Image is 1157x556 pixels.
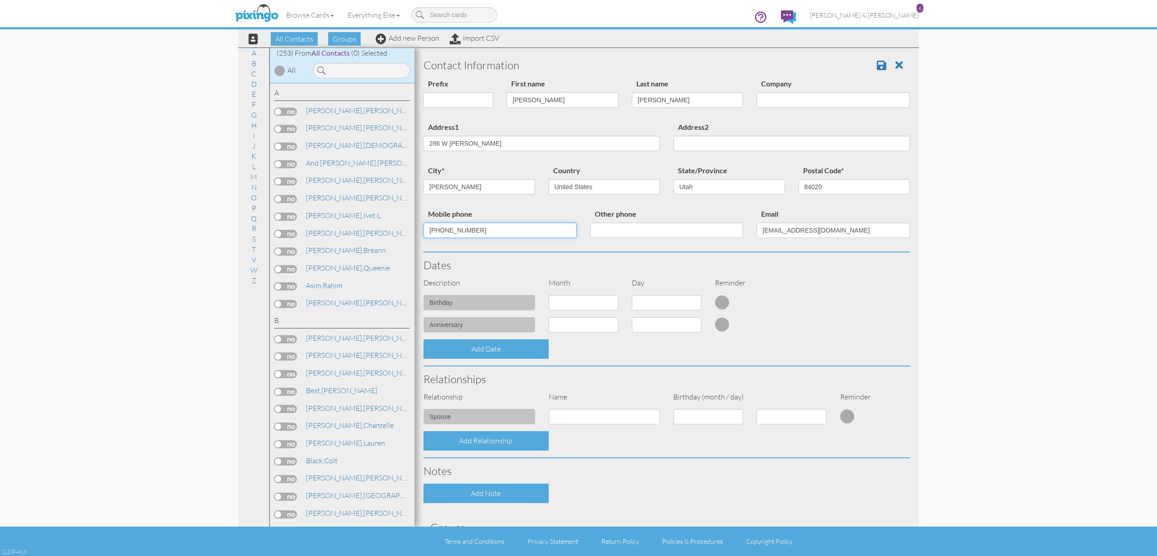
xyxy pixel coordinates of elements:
span: [PERSON_NAME], [306,526,363,535]
div: Name [542,392,667,402]
a: [PERSON_NAME] [305,122,420,133]
a: [PERSON_NAME] [305,297,420,308]
span: [PERSON_NAME], [306,211,363,220]
a: [PERSON_NAME] & [PERSON_NAME] 6 [803,4,926,27]
a: Z [247,275,261,286]
h3: Contact Information [423,59,910,71]
span: [PERSON_NAME], [306,263,363,272]
a: [GEOGRAPHIC_DATA] [305,490,436,501]
a: [PERSON_NAME] [305,105,420,116]
a: Rahim [305,280,343,291]
span: [PERSON_NAME], [306,228,363,238]
span: [PERSON_NAME], [306,141,363,150]
a: R [247,223,261,234]
a: H [247,120,261,131]
h3: Relationships [423,373,910,385]
a: B [247,58,261,69]
span: [PERSON_NAME], [306,421,363,430]
div: Add Date [423,339,549,359]
span: [PERSON_NAME], [306,193,363,202]
span: All Contacts [271,32,318,46]
label: Other phone [590,208,641,220]
div: Reminder [833,392,875,402]
a: [PERSON_NAME] [305,508,420,518]
label: Country [549,165,585,177]
span: Asim, [306,281,323,290]
a: [DEMOGRAPHIC_DATA] [305,140,443,151]
label: Mobile phone [423,208,477,220]
a: W [246,265,262,276]
h3: Notes [423,465,910,477]
span: [PERSON_NAME], [306,491,363,500]
span: Black, [306,456,324,465]
div: Month [542,278,625,288]
a: L [248,161,260,172]
a: S [248,233,260,244]
span: Best, [306,386,321,395]
span: [PERSON_NAME], [306,404,363,413]
a: G [247,109,261,120]
a: Q [246,213,261,224]
a: A [247,48,261,58]
label: city* [423,165,449,177]
div: Relationship [417,392,542,402]
a: Return Policy [602,537,639,545]
a: Lauren [305,437,386,448]
a: [PERSON_NAME] [305,192,420,203]
a: [PERSON_NAME] [305,333,420,343]
div: 6 [917,4,923,13]
div: 2.2.0-463 [2,547,26,556]
h3: Groups [430,522,903,533]
img: comments.svg [781,10,796,24]
a: Colt [305,455,339,466]
a: D [247,79,261,90]
a: Browse Cards [279,4,341,26]
a: [PERSON_NAME] [305,472,420,483]
span: [PERSON_NAME], [306,438,363,447]
div: Birthday (month / day) [667,392,833,402]
div: Description [417,278,542,288]
a: Ivet L [305,210,381,221]
a: [PERSON_NAME] [305,350,420,361]
span: Groups [328,32,361,46]
a: E [247,89,260,100]
a: [PERSON_NAME] [305,175,420,185]
span: [PERSON_NAME], [306,473,363,482]
span: [PERSON_NAME], [306,508,363,518]
span: [PERSON_NAME], [306,298,363,307]
span: All Contacts [311,48,350,57]
a: K [247,151,261,162]
span: [PERSON_NAME], [306,106,363,115]
a: C [247,68,261,79]
a: Terms and Conditions [445,537,504,545]
div: All [287,65,296,76]
span: [PERSON_NAME] & [PERSON_NAME] [809,11,919,19]
input: (e.g. Friend, Daughter) [423,409,535,424]
a: V [247,254,261,265]
span: [PERSON_NAME], [306,176,363,185]
span: [PERSON_NAME], [306,246,363,255]
label: Postal Code* [799,165,848,177]
label: Company [757,78,796,90]
span: [PERSON_NAME], [306,123,363,132]
a: I [248,130,259,141]
a: [PERSON_NAME] [305,367,420,378]
a: [PERSON_NAME] [305,403,420,413]
a: O [246,192,261,203]
span: and [PERSON_NAME], [306,158,377,167]
div: Day [625,278,708,288]
a: M [246,171,262,182]
a: Import CSV [450,33,499,43]
span: (0) Selected [351,48,387,57]
a: [PERSON_NAME] [305,385,378,396]
a: Privacy Statement [527,537,578,545]
label: Last name [632,78,673,90]
span: [PERSON_NAME], [306,333,363,342]
div: B [274,315,410,328]
a: T [247,244,260,255]
a: [PERSON_NAME] [305,228,420,238]
a: [PERSON_NAME] [305,157,499,168]
a: F [247,99,260,110]
label: State/Province [673,165,732,177]
a: Policies & Procedures [662,537,723,545]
